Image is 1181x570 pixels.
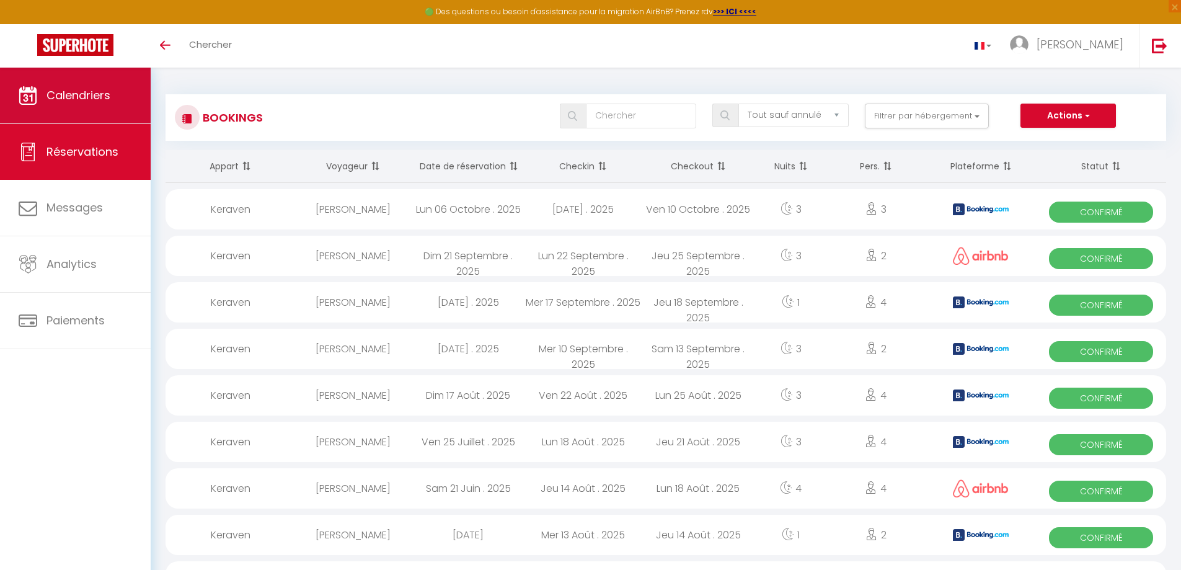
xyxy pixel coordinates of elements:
[189,38,232,51] span: Chercher
[180,24,241,68] a: Chercher
[296,150,411,183] th: Sort by guest
[526,150,641,183] th: Sort by checkin
[166,150,296,183] th: Sort by rentals
[410,150,526,183] th: Sort by booking date
[46,200,103,215] span: Messages
[46,256,97,272] span: Analytics
[1020,104,1116,128] button: Actions
[756,150,826,183] th: Sort by nights
[1036,150,1166,183] th: Sort by status
[826,150,926,183] th: Sort by people
[46,313,105,328] span: Paiements
[586,104,696,128] input: Chercher
[926,150,1037,183] th: Sort by channel
[46,144,118,159] span: Réservations
[37,34,113,56] img: Super Booking
[1010,35,1028,54] img: ...
[865,104,989,128] button: Filtrer par hébergement
[1152,38,1167,53] img: logout
[713,6,756,17] a: >>> ICI <<<<
[1001,24,1139,68] a: ... [PERSON_NAME]
[200,104,263,131] h3: Bookings
[1037,37,1123,52] span: [PERSON_NAME]
[46,87,110,103] span: Calendriers
[641,150,756,183] th: Sort by checkout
